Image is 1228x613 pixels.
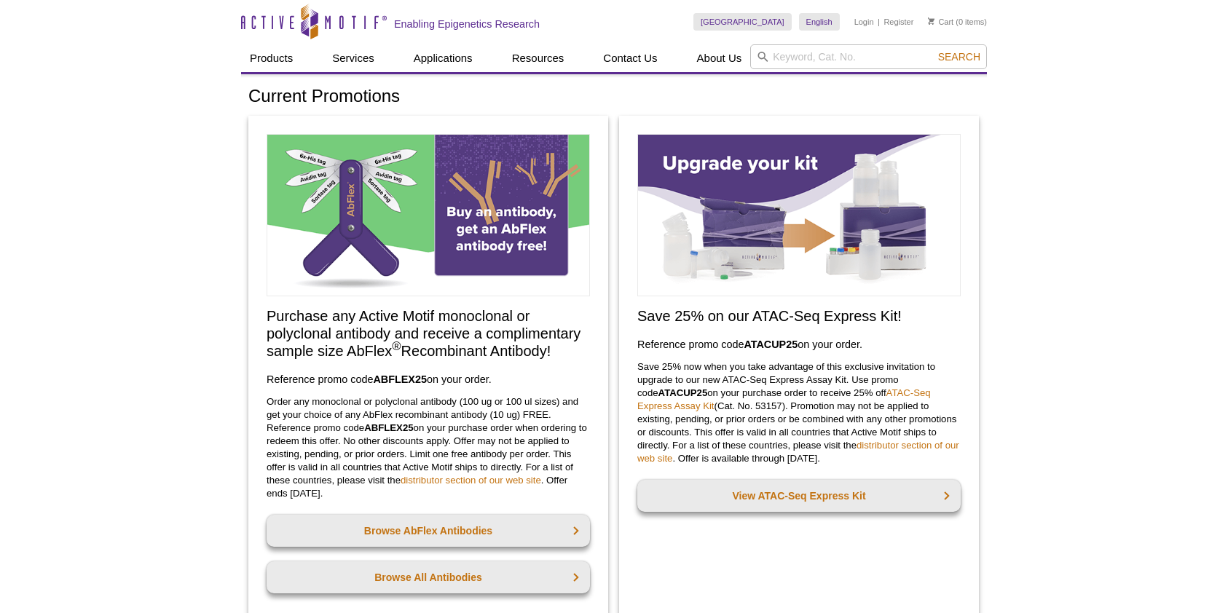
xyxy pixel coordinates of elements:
[267,515,590,547] a: Browse AbFlex Antibodies
[883,17,913,27] a: Register
[693,13,792,31] a: [GEOGRAPHIC_DATA]
[364,422,413,433] strong: ABFLEX25
[267,561,590,593] a: Browse All Antibodies
[394,17,540,31] h2: Enabling Epigenetics Research
[658,387,708,398] strong: ATACUP25
[241,44,302,72] a: Products
[934,50,985,63] button: Search
[392,340,401,354] sup: ®
[637,336,961,353] h3: Reference promo code on your order.
[267,307,590,360] h2: Purchase any Active Motif monoclonal or polyclonal antibody and receive a complimentary sample si...
[405,44,481,72] a: Applications
[323,44,383,72] a: Services
[750,44,987,69] input: Keyword, Cat. No.
[267,371,590,388] h3: Reference promo code on your order.
[594,44,666,72] a: Contact Us
[854,17,874,27] a: Login
[637,134,961,296] img: Save on ATAC-Seq Express Assay Kit
[928,17,953,27] a: Cart
[267,395,590,500] p: Order any monoclonal or polyclonal antibody (100 ug or 100 ul sizes) and get your choice of any A...
[637,480,961,512] a: View ATAC-Seq Express Kit
[637,360,961,465] p: Save 25% now when you take advantage of this exclusive invitation to upgrade to our new ATAC-Seq ...
[373,373,427,385] strong: ABFLEX25
[938,51,980,63] span: Search
[637,307,961,325] h2: Save 25% on our ATAC-Seq Express Kit!
[248,87,980,108] h1: Current Promotions
[744,339,798,350] strong: ATACUP25
[401,475,541,486] a: distributor section of our web site
[928,13,987,31] li: (0 items)
[928,17,934,25] img: Your Cart
[799,13,840,31] a: English
[503,44,573,72] a: Resources
[688,44,751,72] a: About Us
[267,134,590,296] img: Free Sample Size AbFlex Antibody
[637,440,959,464] a: distributor section of our web site
[878,13,880,31] li: |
